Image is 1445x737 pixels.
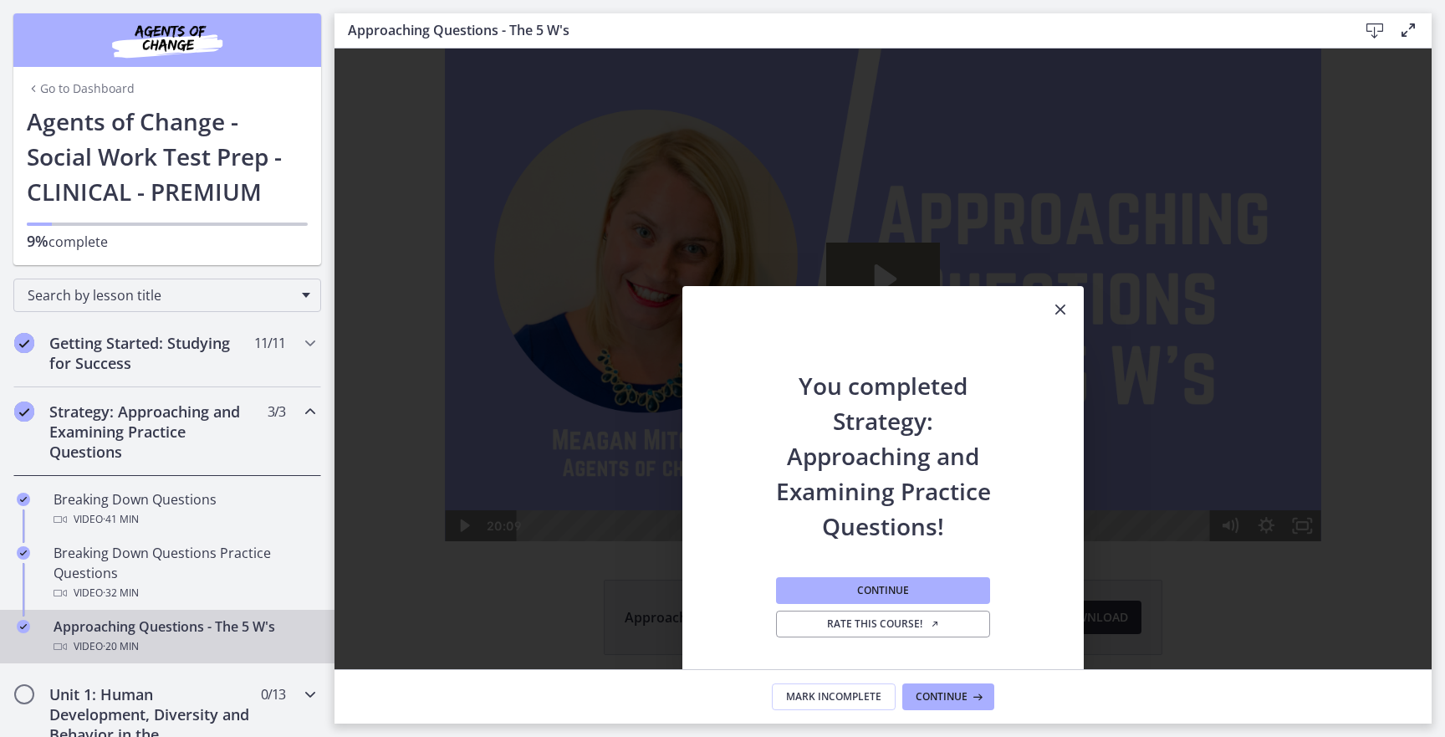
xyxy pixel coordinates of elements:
i: Completed [14,402,34,422]
div: Breaking Down Questions [54,489,314,530]
div: Search by lesson title [13,279,321,312]
span: · 32 min [103,583,139,603]
span: 0 / 13 [261,684,285,704]
span: 3 / 3 [268,402,285,422]
div: Video [54,637,314,657]
img: Agents of Change [67,20,268,60]
h2: You completed Strategy: Approaching and Examining Practice Questions! [773,335,993,544]
button: Continue [902,683,994,710]
i: Completed [17,493,30,506]
button: Play Video [110,462,147,493]
h3: Approaching Questions - The 5 W's [348,20,1331,40]
span: Continue [857,584,909,597]
button: Show settings menu [913,462,950,493]
i: Completed [17,546,30,560]
button: Play Video: cbe1e5mtov91j64ibqeg.mp4 [492,194,605,267]
span: Mark Incomplete [786,690,881,704]
span: · 20 min [103,637,139,657]
span: 11 / 11 [254,333,285,353]
button: Mark Incomplete [772,683,896,710]
h1: Agents of Change - Social Work Test Prep - CLINICAL - PREMIUM [27,104,308,209]
span: 9% [27,231,49,251]
div: Video [54,583,314,603]
span: Search by lesson title [28,286,294,305]
a: Rate this course! Opens in a new window [776,611,990,637]
p: complete [27,231,308,252]
div: Breaking Down Questions Practice Questions [54,543,314,603]
h2: Getting Started: Studying for Success [49,333,253,373]
div: Approaching Questions - The 5 W's [54,617,314,657]
div: Playbar [196,462,868,493]
i: Opens in a new window [930,619,940,629]
span: Continue [916,690,968,704]
i: Completed [14,333,34,353]
button: Mute [877,462,914,493]
span: · 41 min [103,509,139,530]
a: Go to Dashboard [27,80,135,97]
i: Completed [17,620,30,633]
h2: Strategy: Approaching and Examining Practice Questions [49,402,253,462]
button: Continue [776,577,990,604]
button: Close [1037,286,1084,335]
button: Fullscreen [950,462,987,493]
div: Video [54,509,314,530]
span: Rate this course! [827,617,940,631]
